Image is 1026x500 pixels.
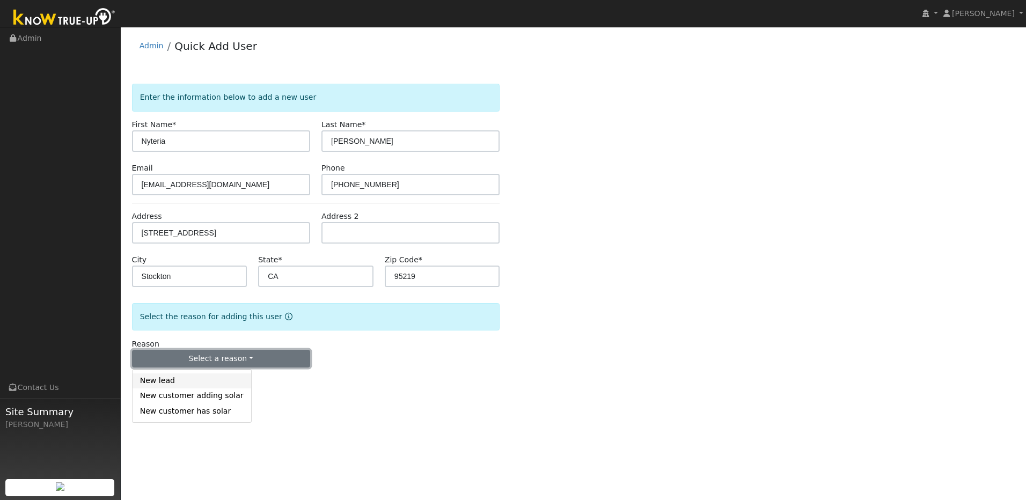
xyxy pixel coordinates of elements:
[56,482,64,491] img: retrieve
[952,9,1015,18] span: [PERSON_NAME]
[172,120,176,129] span: Required
[132,303,500,330] div: Select the reason for adding this user
[5,419,115,430] div: [PERSON_NAME]
[132,119,177,130] label: First Name
[321,119,365,130] label: Last Name
[132,254,147,266] label: City
[133,373,251,388] a: New lead
[133,388,251,403] a: New customer adding solar
[321,163,345,174] label: Phone
[132,339,159,350] label: Reason
[132,163,153,174] label: Email
[5,405,115,419] span: Site Summary
[174,40,257,53] a: Quick Add User
[140,41,164,50] a: Admin
[419,255,422,264] span: Required
[8,6,121,30] img: Know True-Up
[321,211,359,222] label: Address 2
[132,350,310,368] button: Select a reason
[132,84,500,111] div: Enter the information below to add a new user
[258,254,282,266] label: State
[362,120,365,129] span: Required
[282,312,292,321] a: Reason for new user
[132,211,162,222] label: Address
[278,255,282,264] span: Required
[133,403,251,418] a: New customer has solar
[385,254,422,266] label: Zip Code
